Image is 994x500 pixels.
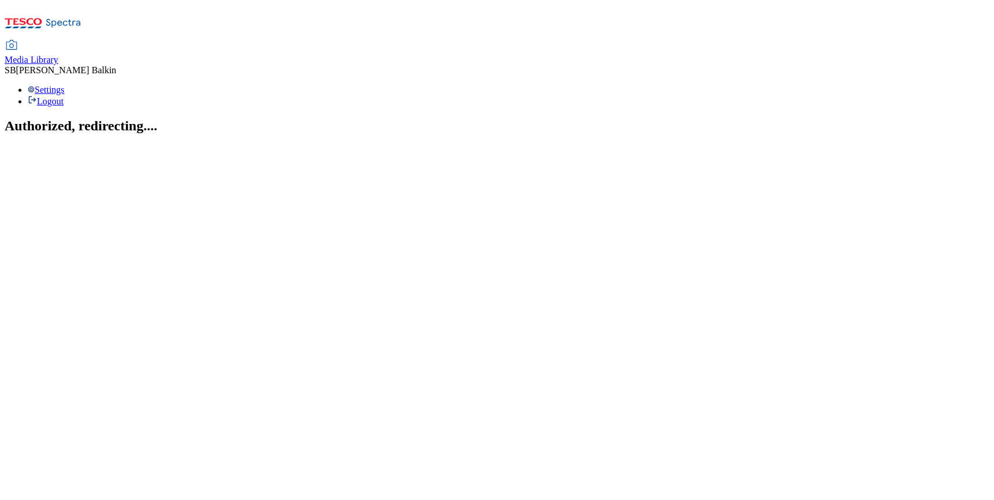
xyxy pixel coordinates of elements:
[28,85,65,95] a: Settings
[5,118,989,134] h2: Authorized, redirecting....
[28,96,63,106] a: Logout
[5,55,58,65] span: Media Library
[5,65,16,75] span: SB
[16,65,117,75] span: [PERSON_NAME] Balkin
[5,41,58,65] a: Media Library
